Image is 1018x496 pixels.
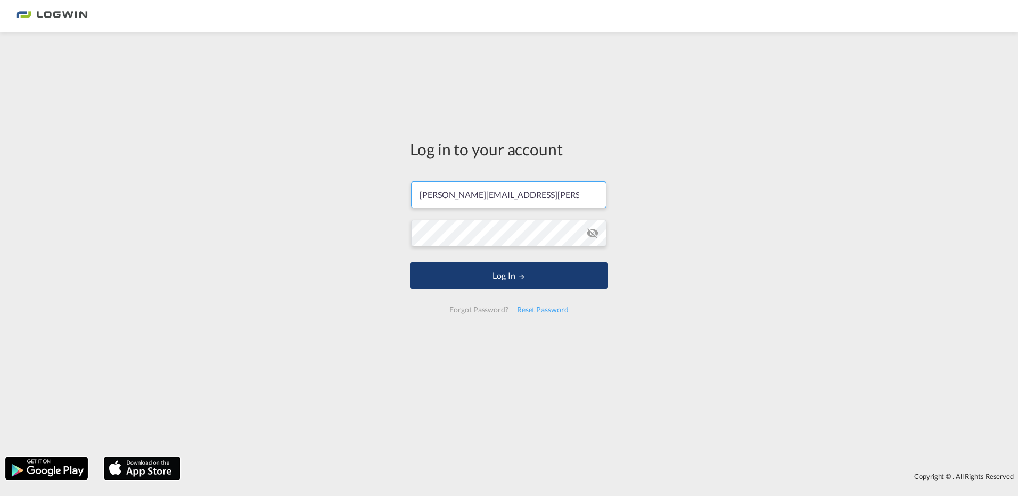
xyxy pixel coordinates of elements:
div: Copyright © . All Rights Reserved [186,467,1018,485]
md-icon: icon-eye-off [586,227,599,239]
div: Log in to your account [410,138,608,160]
img: apple.png [103,456,182,481]
img: google.png [4,456,89,481]
button: LOGIN [410,262,608,289]
div: Reset Password [513,300,573,319]
img: bc73a0e0d8c111efacd525e4c8ad7d32.png [16,4,88,28]
input: Enter email/phone number [411,181,606,208]
div: Forgot Password? [445,300,512,319]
